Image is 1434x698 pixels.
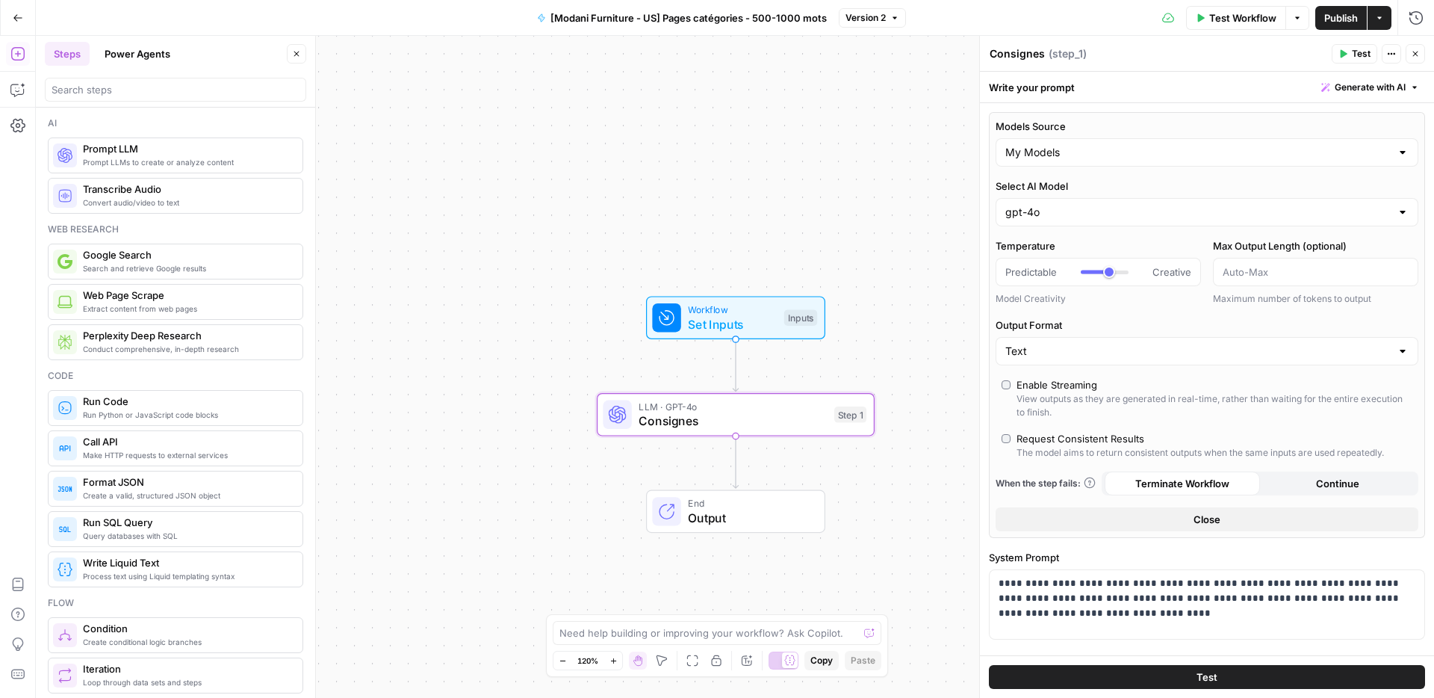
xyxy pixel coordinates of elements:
div: Enable Streaming [1016,377,1097,392]
div: Write your prompt [980,72,1434,102]
label: Max Output Length (optional) [1213,238,1418,253]
button: Steps [45,42,90,66]
g: Edge from start to step_1 [733,339,738,392]
label: Chat [989,652,1425,667]
div: Step 1 [834,407,866,423]
span: End [688,496,810,510]
span: Close [1194,512,1220,527]
input: My Models [1005,145,1391,160]
div: View outputs as they are generated in real-time, rather than waiting for the entire execution to ... [1016,392,1412,419]
div: Model Creativity [996,292,1201,306]
input: Search steps [52,82,299,97]
span: Creative [1152,265,1191,279]
button: Generate with AI [1315,78,1425,97]
span: Predictable [1005,265,1057,279]
label: Models Source [996,119,1418,134]
span: Convert audio/video to text [83,197,291,209]
span: Output [688,509,810,527]
span: Terminate Workflow [1135,476,1229,491]
span: Write Liquid Text [83,555,291,570]
span: Loop through data sets and steps [83,676,291,688]
span: Workflow [688,303,777,317]
span: Extract content from web pages [83,303,291,315]
span: Transcribe Audio [83,182,291,197]
input: gpt-4o [1005,205,1391,220]
span: 120% [577,655,598,667]
span: Run SQL Query [83,515,291,530]
span: Version 2 [845,11,886,25]
button: Power Agents [96,42,179,66]
input: Enable StreamingView outputs as they are generated in real-time, rather than waiting for the enti... [1002,380,1011,389]
label: Select AI Model [996,179,1418,194]
button: Test [1332,44,1377,64]
span: Publish [1324,10,1358,25]
span: Run Code [83,394,291,409]
span: Copy [810,654,833,667]
input: Auto-Max [1223,265,1409,279]
label: System Prompt [989,550,1425,565]
label: Output Format [996,318,1418,333]
button: Close [996,507,1418,531]
span: Conduct comprehensive, in-depth research [83,343,291,355]
span: Make HTTP requests to external services [83,449,291,461]
div: Maximum number of tokens to output [1213,292,1418,306]
span: Query databases with SQL [83,530,291,542]
span: Prompt LLMs to create or analyze content [83,156,291,168]
div: Code [48,369,303,383]
span: Continue [1316,476,1359,491]
input: Text [1005,344,1391,359]
span: Test [1352,47,1371,61]
span: Create a valid, structured JSON object [83,489,291,501]
div: Inputs [784,309,817,326]
input: Request Consistent ResultsThe model aims to return consistent outputs when the same inputs are us... [1002,434,1011,443]
span: Set Inputs [688,315,777,333]
button: Test Workflow [1186,6,1285,30]
div: LLM · GPT-4oConsignesStep 1 [597,393,875,436]
span: [Modani Furniture - US] Pages catégories - 500-1000 mots [550,10,827,25]
span: Run Python or JavaScript code blocks [83,409,291,421]
span: Format JSON [83,475,291,489]
div: The model aims to return consistent outputs when the same inputs are used repeatedly. [1016,446,1384,460]
span: Paste [851,654,875,667]
span: Perplexity Deep Research [83,328,291,343]
span: Condition [83,621,291,636]
button: Copy [804,651,839,670]
span: Consignes [639,412,827,430]
button: Version 2 [839,8,906,28]
button: [Modani Furniture - US] Pages catégories - 500-1000 mots [528,6,836,30]
span: Call API [83,434,291,449]
span: Test Workflow [1209,10,1276,25]
a: When the step fails: [996,477,1096,490]
span: Process text using Liquid templating syntax [83,570,291,582]
div: Ai [48,117,303,130]
g: Edge from step_1 to end [733,436,738,489]
span: Prompt LLM [83,141,291,156]
span: Iteration [83,661,291,676]
button: Paste [845,651,881,670]
button: Publish [1315,6,1367,30]
span: Google Search [83,247,291,262]
span: Web Page Scrape [83,288,291,303]
div: WorkflowSet InputsInputs [597,296,875,339]
span: Generate with AI [1335,81,1406,94]
span: Search and retrieve Google results [83,262,291,274]
span: LLM · GPT-4o [639,399,827,413]
div: Flow [48,596,303,610]
button: Test [989,665,1425,689]
button: Continue [1260,472,1415,495]
div: Web research [48,223,303,236]
div: EndOutput [597,490,875,534]
label: Temperature [996,238,1201,253]
span: Test [1196,670,1217,685]
div: Request Consistent Results [1016,431,1144,446]
textarea: Consignes [990,46,1045,61]
span: ( step_1 ) [1049,46,1087,61]
span: Create conditional logic branches [83,636,291,648]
